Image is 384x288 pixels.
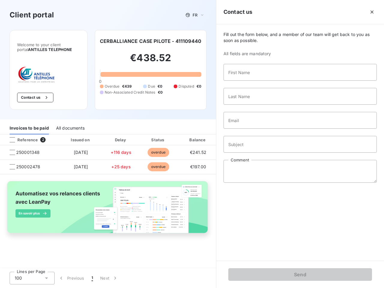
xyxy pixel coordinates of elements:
span: Overdue [105,84,120,89]
span: +25 days [111,164,130,169]
button: Next [97,272,122,284]
h2: €438.52 [100,52,201,70]
span: Fill out the form below, and a member of our team will get back to you as soon as possible. [223,31,377,43]
span: 250001348 [16,149,40,155]
span: Non-Associated Credit Notes [105,90,155,95]
h6: CERBALLIANCE CASE PILOTE - 411109440 [100,37,201,45]
h5: Contact us [223,8,253,16]
span: €0 [196,84,201,89]
span: 2 [40,137,46,142]
span: €241.52 [190,150,206,155]
span: Due [148,84,155,89]
input: placeholder [223,136,377,153]
span: Disputed [178,84,194,89]
div: Issued on [60,137,101,143]
span: €0 [158,90,163,95]
div: Delay [104,137,138,143]
span: €439 [122,84,132,89]
span: 1 [91,275,93,281]
span: overdue [148,162,169,171]
button: Contact us [17,93,53,102]
div: Balance [178,137,217,143]
span: €0 [157,84,162,89]
div: Reference [5,137,38,142]
h3: Client portal [10,10,54,20]
button: Send [228,268,372,281]
input: placeholder [223,64,377,81]
span: 250002478 [16,164,40,170]
span: All fields are mandatory [223,51,377,57]
button: Previous [55,272,88,284]
span: 0 [99,79,101,84]
div: Invoices to be paid [10,122,49,134]
span: [DATE] [74,164,88,169]
div: All documents [56,122,85,134]
input: placeholder [223,88,377,105]
button: 1 [88,272,97,284]
span: FR [193,13,197,17]
input: placeholder [223,112,377,129]
span: +116 days [111,150,131,155]
span: 100 [15,275,22,281]
div: Status [140,137,176,143]
span: [DATE] [74,150,88,155]
span: Welcome to your client portal [17,42,80,52]
span: ANTILLES TELEPHONE [28,47,72,52]
img: Company logo [17,66,55,83]
span: €197.00 [190,164,206,169]
span: overdue [148,148,169,157]
img: banner [2,178,214,242]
